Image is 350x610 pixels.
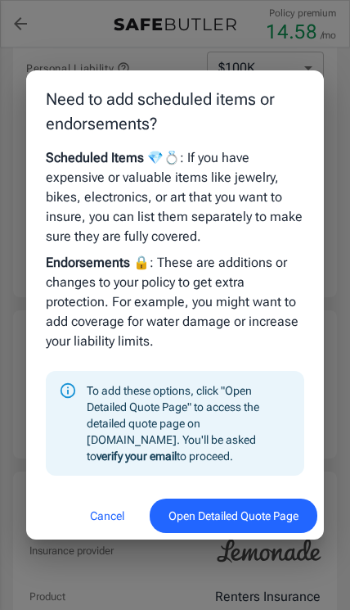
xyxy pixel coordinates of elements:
[46,255,150,270] strong: Endorsements 🔒
[87,376,291,471] div: To add these options, click "Open Detailed Quote Page" to access the detailed quote page on [DOMA...
[46,87,304,136] p: Need to add scheduled items or endorsements?
[150,499,317,534] button: Open Detailed Quote Page
[71,499,143,534] button: Cancel
[96,450,177,463] strong: verify your email
[46,253,304,351] p: : These are additions or changes to your policy to get extra protection. For example, you might w...
[46,150,180,165] strong: Scheduled Items 💎💍
[46,148,304,246] p: : If you have expensive or valuable items like jewelry, bikes, electronics, or art that you want ...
